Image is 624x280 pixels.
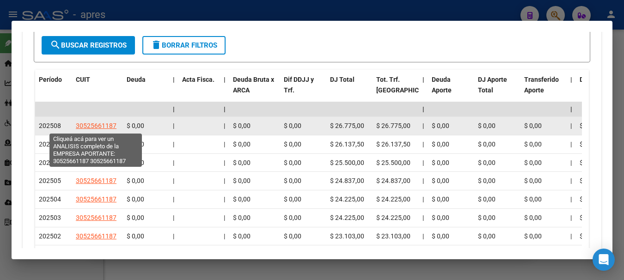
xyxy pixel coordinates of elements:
[524,159,542,166] span: $ 0,00
[580,140,597,148] span: $ 0,00
[39,122,61,129] span: 202508
[39,76,62,83] span: Período
[173,232,174,240] span: |
[326,70,373,110] datatable-header-cell: DJ Total
[478,122,496,129] span: $ 0,00
[39,177,61,184] span: 202505
[127,232,144,240] span: $ 0,00
[173,140,174,148] span: |
[224,76,226,83] span: |
[127,177,144,184] span: $ 0,00
[478,177,496,184] span: $ 0,00
[233,177,251,184] span: $ 0,00
[233,159,251,166] span: $ 0,00
[224,214,225,221] span: |
[570,195,572,203] span: |
[39,232,61,240] span: 202502
[39,195,61,203] span: 202504
[127,76,146,83] span: Deuda
[173,195,174,203] span: |
[432,140,449,148] span: $ 0,00
[182,76,214,83] span: Acta Fisca.
[432,232,449,240] span: $ 0,00
[432,177,449,184] span: $ 0,00
[580,232,597,240] span: $ 0,00
[127,122,144,129] span: $ 0,00
[432,195,449,203] span: $ 0,00
[330,232,364,240] span: $ 23.103,00
[224,140,225,148] span: |
[422,122,424,129] span: |
[76,214,116,221] span: 30525661187
[422,195,424,203] span: |
[570,105,572,113] span: |
[376,140,410,148] span: $ 26.137,50
[580,214,597,221] span: $ 0,00
[284,140,301,148] span: $ 0,00
[127,214,144,221] span: $ 0,00
[520,70,567,110] datatable-header-cell: Transferido Aporte
[524,122,542,129] span: $ 0,00
[330,214,364,221] span: $ 24.225,00
[233,195,251,203] span: $ 0,00
[330,140,364,148] span: $ 26.137,50
[432,159,449,166] span: $ 0,00
[524,76,559,94] span: Transferido Aporte
[284,177,301,184] span: $ 0,00
[127,140,144,148] span: $ 0,00
[173,122,174,129] span: |
[233,232,251,240] span: $ 0,00
[224,105,226,113] span: |
[580,76,618,83] span: Deuda Contr.
[284,214,301,221] span: $ 0,00
[580,195,597,203] span: $ 0,00
[580,122,597,129] span: $ 0,00
[39,140,61,148] span: 202507
[567,70,576,110] datatable-header-cell: |
[478,140,496,148] span: $ 0,00
[478,214,496,221] span: $ 0,00
[151,41,217,49] span: Borrar Filtros
[422,105,424,113] span: |
[330,177,364,184] span: $ 24.837,00
[376,122,410,129] span: $ 26.775,00
[376,232,410,240] span: $ 23.103,00
[76,76,90,83] span: CUIT
[76,195,116,203] span: 30525661187
[580,159,597,166] span: $ 0,00
[580,177,597,184] span: $ 0,00
[229,70,280,110] datatable-header-cell: Deuda Bruta x ARCA
[39,214,61,221] span: 202503
[330,76,355,83] span: DJ Total
[284,159,301,166] span: $ 0,00
[233,140,251,148] span: $ 0,00
[220,70,229,110] datatable-header-cell: |
[376,159,410,166] span: $ 25.500,00
[330,159,364,166] span: $ 25.500,00
[123,70,169,110] datatable-header-cell: Deuda
[173,105,175,113] span: |
[478,159,496,166] span: $ 0,00
[39,159,61,166] span: 202506
[127,195,144,203] span: $ 0,00
[570,232,572,240] span: |
[142,36,226,55] button: Borrar Filtros
[76,122,116,129] span: 30525661187
[524,232,542,240] span: $ 0,00
[224,122,225,129] span: |
[524,140,542,148] span: $ 0,00
[422,232,424,240] span: |
[173,159,174,166] span: |
[376,76,439,94] span: Tot. Trf. [GEOGRAPHIC_DATA]
[593,249,615,271] div: Open Intercom Messenger
[233,122,251,129] span: $ 0,00
[524,214,542,221] span: $ 0,00
[376,214,410,221] span: $ 24.225,00
[280,70,326,110] datatable-header-cell: Dif DDJJ y Trf.
[478,195,496,203] span: $ 0,00
[224,177,225,184] span: |
[50,41,127,49] span: Buscar Registros
[428,70,474,110] datatable-header-cell: Deuda Aporte
[173,76,175,83] span: |
[151,39,162,50] mat-icon: delete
